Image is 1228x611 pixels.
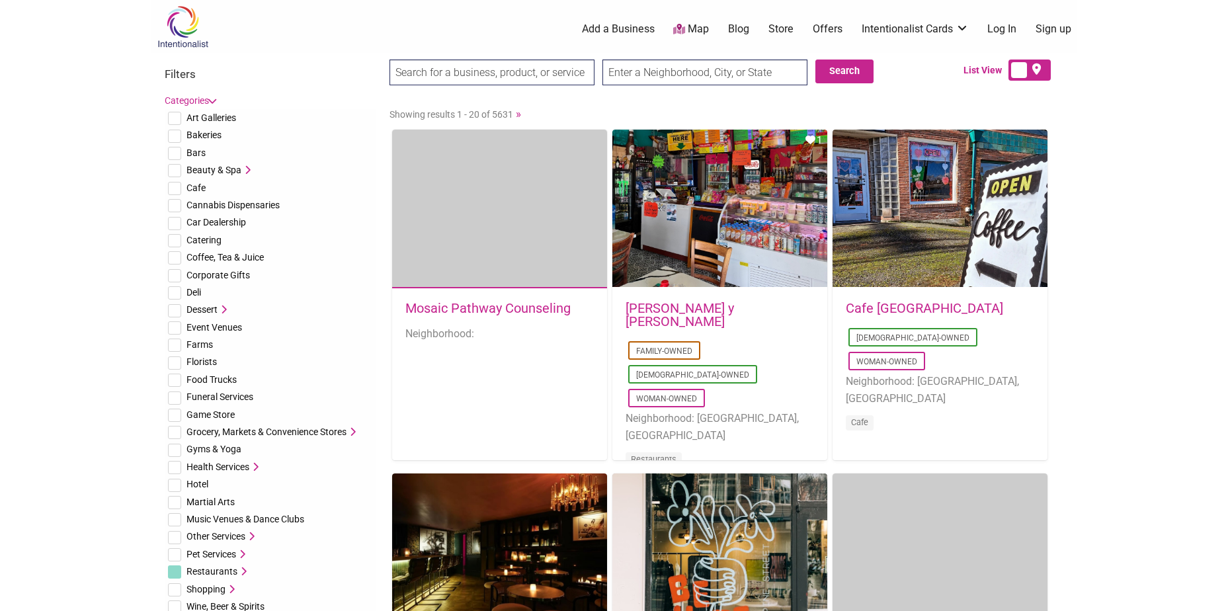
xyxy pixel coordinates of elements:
span: Hotel [186,479,208,489]
a: Woman-Owned [856,357,917,366]
span: Corporate Gifts [186,270,250,280]
span: Grocery, Markets & Convenience Stores [186,427,347,437]
li: Neighborhood: [GEOGRAPHIC_DATA], [GEOGRAPHIC_DATA] [626,410,814,444]
span: Gyms & Yoga [186,444,241,454]
a: Intentionalist Cards [862,22,969,36]
span: Farms [186,339,213,350]
a: [PERSON_NAME] y [PERSON_NAME] [626,300,734,329]
h3: Filters [165,67,376,81]
span: Florists [186,356,217,367]
span: Food Trucks [186,374,237,385]
a: Cafe [GEOGRAPHIC_DATA] [846,300,1003,316]
span: Music Venues & Dance Clubs [186,514,304,524]
span: Cannabis Dispensaries [186,200,280,210]
span: Coffee, Tea & Juice [186,252,264,263]
span: Beauty & Spa [186,165,241,175]
span: Game Store [186,409,235,420]
span: Bakeries [186,130,222,140]
a: Map [673,22,709,37]
a: Categories [165,95,215,106]
a: Add a Business [582,22,655,36]
a: Log In [987,22,1016,36]
span: Car Dealership [186,217,246,227]
span: Health Services [186,462,249,472]
span: Bars [186,147,206,158]
span: Pet Services [186,549,236,559]
span: Showing results 1 - 20 of 5631 [389,109,513,120]
span: Other Services [186,531,245,542]
span: Art Galleries [186,112,236,123]
span: Shopping [186,584,225,594]
a: Cafe [851,417,868,427]
a: Blog [728,22,749,36]
span: Deli [186,287,201,298]
button: Search [815,60,874,83]
a: Woman-Owned [636,394,697,403]
img: Intentionalist [151,5,214,48]
span: Event Venues [186,322,242,333]
a: Offers [813,22,842,36]
span: Dessert [186,304,218,315]
a: Store [768,22,794,36]
span: Funeral Services [186,391,253,402]
li: Neighborhood: [GEOGRAPHIC_DATA], [GEOGRAPHIC_DATA] [846,373,1034,407]
span: Catering [186,235,222,245]
a: Mosaic Pathway Counseling [405,300,571,316]
a: Family-Owned [636,346,692,356]
a: Restaurants [631,454,676,464]
a: [DEMOGRAPHIC_DATA]-Owned [856,333,969,343]
input: Search for a business, product, or service [389,60,594,85]
span: Restaurants [186,566,237,577]
a: [DEMOGRAPHIC_DATA]-Owned [636,370,749,380]
a: Sign up [1036,22,1071,36]
span: List View [963,63,1008,77]
a: » [516,107,521,120]
input: Enter a Neighborhood, City, or State [602,60,807,85]
span: Martial Arts [186,497,235,507]
li: Neighborhood: [405,325,594,343]
span: Cafe [186,183,206,193]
